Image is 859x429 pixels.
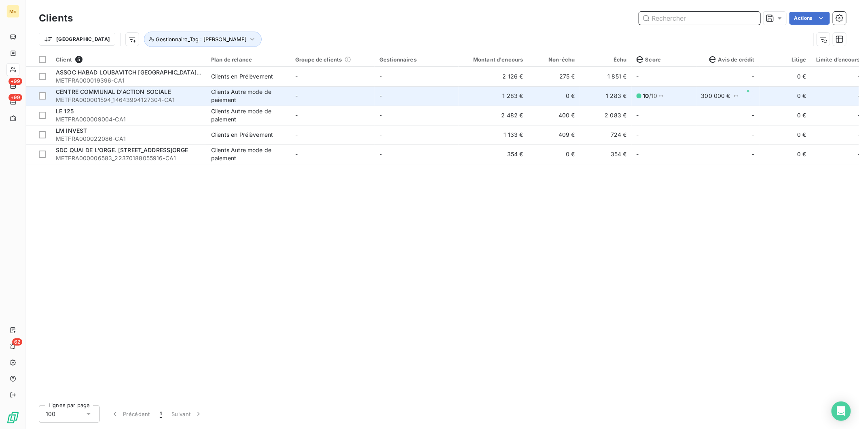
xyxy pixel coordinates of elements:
td: 0 € [760,144,811,164]
span: Groupe de clients [295,56,342,63]
img: Logo LeanPay [6,411,19,424]
td: 400 € [528,106,580,125]
td: - [632,106,696,125]
span: METFRA000006583_22370188055916-CA1 [56,154,201,162]
div: Litige [764,56,806,63]
td: 0 € [528,86,580,106]
span: LM INVEST [56,127,87,134]
input: Rechercher [639,12,760,25]
td: - [696,125,760,144]
button: [GEOGRAPHIC_DATA] [39,33,115,46]
span: - [379,112,382,119]
button: Gestionnaire_Tag : [PERSON_NAME] [144,32,262,47]
span: Client [56,56,72,63]
div: Open Intercom Messenger [831,401,851,421]
span: - [295,73,298,80]
span: / 10 [643,92,658,100]
div: Non-échu [533,56,575,63]
td: 0 € [528,144,580,164]
td: - [632,125,696,144]
div: Gestionnaires [379,56,454,63]
td: 2 482 € [459,106,528,125]
span: METFRA000019396-CA1 [56,76,201,85]
td: 354 € [580,144,632,164]
td: 275 € [528,67,580,86]
td: 409 € [528,125,580,144]
td: 0 € [760,125,811,144]
span: - [379,151,382,157]
button: Actions [789,12,830,25]
span: METFRA000001594_14643994127304-CA1 [56,96,201,104]
td: 1 283 € [580,86,632,106]
span: - [379,131,382,138]
span: - [295,131,298,138]
button: Précédent [106,406,155,423]
span: - [295,112,298,119]
td: 1 851 € [580,67,632,86]
div: Clients Autre mode de paiement [211,107,286,123]
td: - [696,144,760,164]
button: Suivant [167,406,207,423]
div: Clients en Prélèvement [211,131,273,139]
span: 100 [46,410,55,418]
span: SDC QUAI DE L'ORGE. [STREET_ADDRESS]ORGE [56,147,188,153]
span: LE 125 [56,108,74,115]
span: Score [637,56,661,63]
span: - [379,73,382,80]
td: 724 € [580,125,632,144]
div: Clients Autre mode de paiement [211,146,286,162]
td: 0 € [760,86,811,106]
span: 5 [75,56,83,63]
td: 2 126 € [459,67,528,86]
div: Clients en Prélèvement [211,72,273,81]
span: - [295,151,298,157]
td: 1 133 € [459,125,528,144]
span: METFRA000022086-CA1 [56,135,201,143]
span: 10 [643,92,649,99]
div: Montant d'encours [463,56,523,63]
div: Plan de relance [211,56,286,63]
span: Gestionnaire_Tag : [PERSON_NAME] [156,36,247,42]
td: - [696,67,760,86]
span: +99 [8,78,22,85]
div: ME [6,5,19,18]
span: - [295,92,298,99]
td: - [632,144,696,164]
td: 0 € [760,67,811,86]
td: 0 € [760,106,811,125]
span: CENTRE COMMUNAL D'ACTION SOCIALE [56,88,171,95]
span: 62 [12,338,22,346]
span: METFRA000009004-CA1 [56,115,201,123]
td: - [632,67,696,86]
td: - [696,106,760,125]
div: Échu [585,56,627,63]
td: 1 283 € [459,86,528,106]
span: 300 000 € [701,92,730,100]
h3: Clients [39,11,73,25]
td: 2 083 € [580,106,632,125]
td: 354 € [459,144,528,164]
span: Avis de crédit [709,56,755,63]
span: - [379,92,382,99]
button: 1 [155,406,167,423]
span: +99 [8,94,22,101]
span: ASSOC HABAD LOUBAVITCH [GEOGRAPHIC_DATA] ET REGION [56,69,229,76]
span: 1 [160,410,162,418]
div: Clients Autre mode de paiement [211,88,286,104]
